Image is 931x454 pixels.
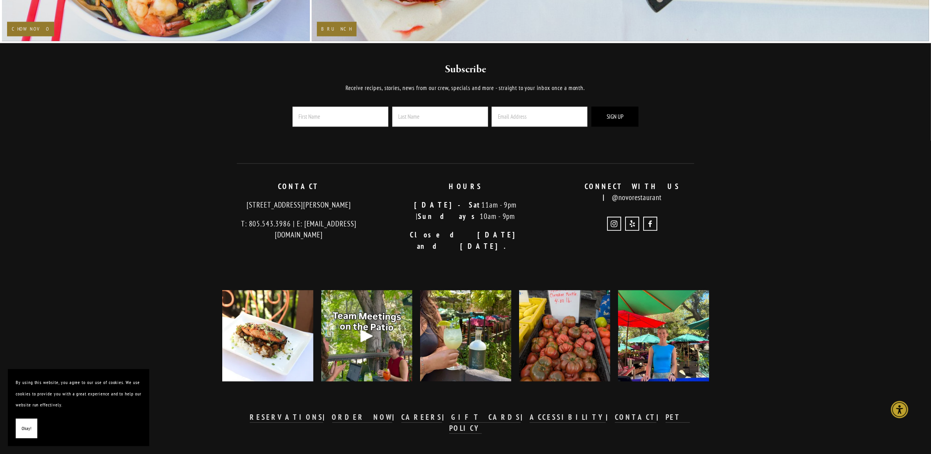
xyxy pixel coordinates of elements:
button: Okay! [16,419,37,439]
span: Sign Up [607,113,624,120]
p: [STREET_ADDRESS][PERSON_NAME] [222,199,376,211]
a: CONTACT [615,412,657,423]
strong: GIFT CARDS [451,412,521,422]
a: GIFT CARDS [451,412,521,423]
a: ACCESSIBILITY [530,412,606,423]
input: First Name [293,107,388,127]
a: RESERVATIONS [250,412,323,423]
strong: ORDER NOW [332,412,393,422]
strong: CONTACT [615,412,657,422]
input: Last Name [392,107,488,127]
a: ORDER NOW [332,412,393,423]
strong: Sundays [418,211,480,221]
p: T: 805.543.3986 | E: [EMAIL_ADDRESS][DOMAIN_NAME] [222,218,376,241]
a: Instagram [607,217,621,231]
a: Novo Restaurant and Lounge [643,217,657,231]
p: @novorestaurant [556,181,709,203]
strong: | [442,412,451,422]
section: Cookie banner [8,369,149,446]
strong: HOURS [449,182,482,191]
strong: | [657,412,666,422]
strong: ACCESSIBILITY [530,412,606,422]
strong: CONTACT [278,182,320,191]
input: Email Address [492,107,587,127]
img: Cherokee Purple tomatoes, known for their deep, dusky-rose color and rich, complex, and sweet fla... [519,275,610,396]
strong: CONNECT WITH US | [585,182,688,202]
a: Yelp [625,217,639,231]
button: Sign Up [591,107,638,127]
p: Receive recipes, stories, news from our crew, specials and more - straight to your inbox once a m... [271,83,660,93]
img: A summer favorite worth savoring: our ginger soy marinated King Salmon with white sticky rice, mi... [222,279,313,393]
strong: | [521,412,530,422]
img: Host Sam is staying cool under the umbrellas on this warm SLO day! ☀️ [618,279,709,393]
a: CAREERS [401,412,442,423]
div: Accessibility Menu [891,401,908,418]
h2: Chow Novo [12,26,49,31]
h2: Subscribe [271,62,660,77]
strong: | [323,412,332,422]
div: Play [357,326,376,345]
img: Did you know that you can add SLO based @tobehonestbev's &quot;Focus&quot; CBD to any of our non-... [420,290,511,381]
strong: RESERVATIONS [250,412,323,422]
h2: Brunch [322,26,352,31]
strong: Closed [DATE] and [DATE]. [410,230,529,251]
span: Okay! [22,423,31,434]
strong: | [392,412,401,422]
strong: [DATE]-Sat [414,200,481,210]
strong: CAREERS [401,412,442,422]
p: By using this website, you agree to our use of cookies. We use cookies to provide you with a grea... [16,377,141,411]
p: 11am - 9pm | 10am - 9pm [389,199,542,222]
strong: | [606,412,615,422]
